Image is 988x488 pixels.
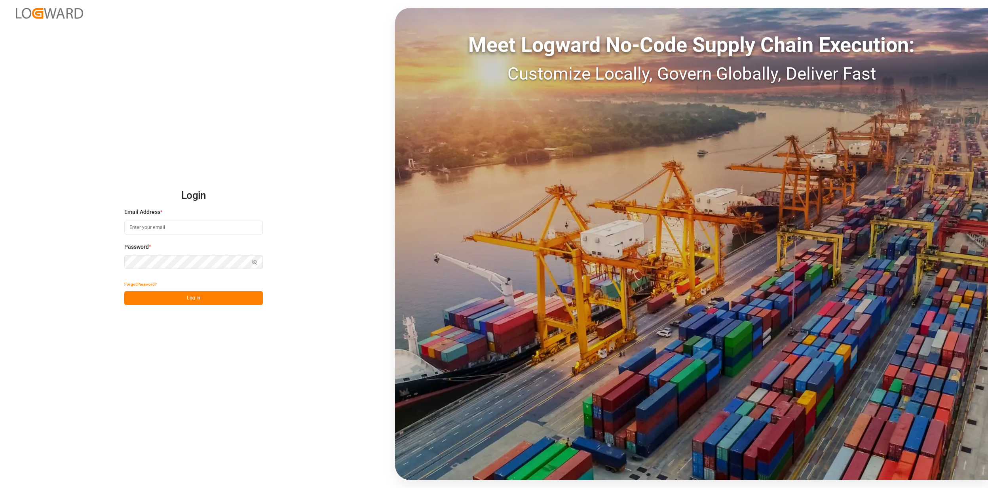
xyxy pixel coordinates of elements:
button: Log In [124,291,263,305]
h2: Login [124,183,263,208]
img: Logward_new_orange.png [16,8,83,19]
input: Enter your email [124,221,263,234]
div: Customize Locally, Govern Globally, Deliver Fast [395,61,988,87]
span: Email Address [124,208,160,216]
span: Password [124,243,149,251]
button: Forgot Password? [124,277,157,291]
div: Meet Logward No-Code Supply Chain Execution: [395,30,988,61]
